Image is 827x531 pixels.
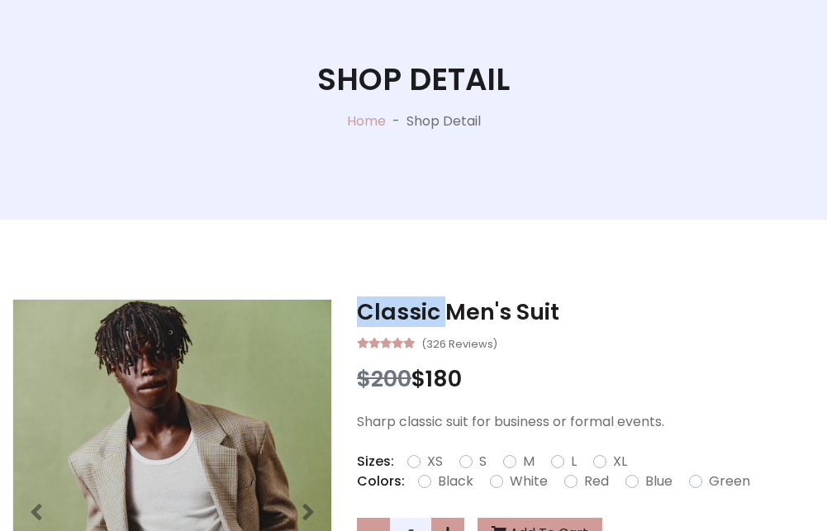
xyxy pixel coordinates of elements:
[406,111,481,131] p: Shop Detail
[645,472,673,491] label: Blue
[427,452,443,472] label: XS
[613,452,627,472] label: XL
[357,412,815,432] p: Sharp classic suit for business or formal events.
[523,452,535,472] label: M
[438,472,473,491] label: Black
[357,452,394,472] p: Sizes:
[386,111,406,131] p: -
[584,472,609,491] label: Red
[709,472,750,491] label: Green
[357,472,405,491] p: Colors:
[357,363,411,394] span: $200
[510,472,548,491] label: White
[571,452,577,472] label: L
[421,333,497,353] small: (326 Reviews)
[317,61,510,97] h1: Shop Detail
[347,111,386,130] a: Home
[357,366,815,392] h3: $
[425,363,462,394] span: 180
[479,452,487,472] label: S
[357,299,815,325] h3: Classic Men's Suit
